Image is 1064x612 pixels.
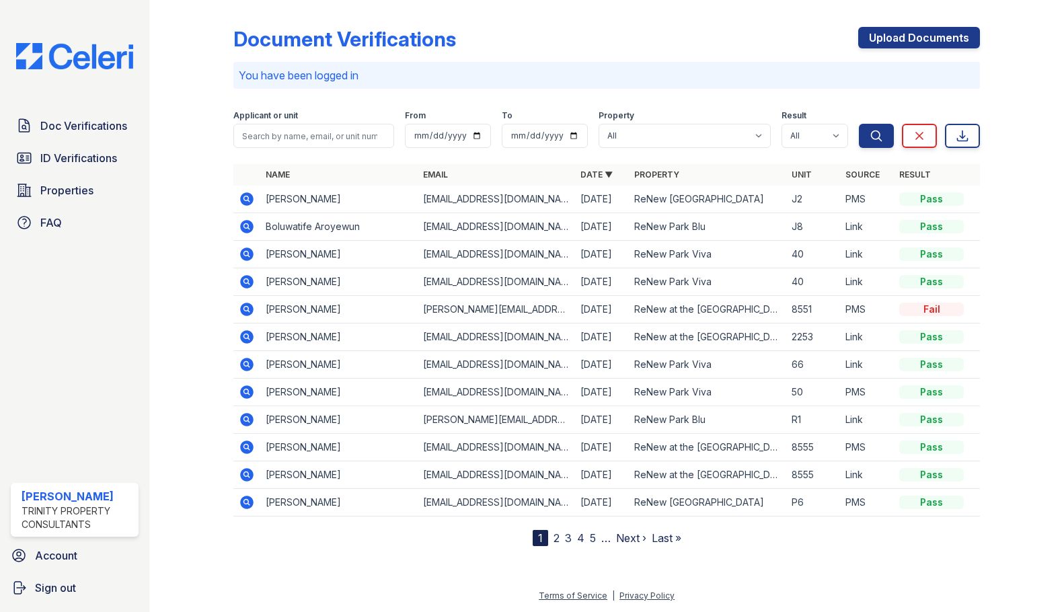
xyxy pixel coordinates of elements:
[575,296,629,323] td: [DATE]
[840,489,894,517] td: PMS
[629,434,786,461] td: ReNew at the [GEOGRAPHIC_DATA]
[629,213,786,241] td: ReNew Park Blu
[629,241,786,268] td: ReNew Park Viva
[418,461,575,489] td: [EMAIL_ADDRESS][DOMAIN_NAME]
[40,215,62,231] span: FAQ
[575,379,629,406] td: [DATE]
[899,441,964,454] div: Pass
[575,241,629,268] td: [DATE]
[418,186,575,213] td: [EMAIL_ADDRESS][DOMAIN_NAME]
[840,434,894,461] td: PMS
[786,461,840,489] td: 8555
[840,323,894,351] td: Link
[899,385,964,399] div: Pass
[418,489,575,517] td: [EMAIL_ADDRESS][DOMAIN_NAME]
[845,169,880,180] a: Source
[260,406,418,434] td: [PERSON_NAME]
[634,169,679,180] a: Property
[629,461,786,489] td: ReNew at the [GEOGRAPHIC_DATA]
[502,110,512,121] label: To
[629,351,786,379] td: ReNew Park Viva
[260,489,418,517] td: [PERSON_NAME]
[233,27,456,51] div: Document Verifications
[629,406,786,434] td: ReNew Park Blu
[260,268,418,296] td: [PERSON_NAME]
[233,124,395,148] input: Search by name, email, or unit number
[35,547,77,564] span: Account
[575,489,629,517] td: [DATE]
[599,110,634,121] label: Property
[423,169,448,180] a: Email
[840,186,894,213] td: PMS
[418,268,575,296] td: [EMAIL_ADDRESS][DOMAIN_NAME]
[899,220,964,233] div: Pass
[899,275,964,289] div: Pass
[575,461,629,489] td: [DATE]
[786,213,840,241] td: J8
[619,590,675,601] a: Privacy Policy
[22,488,133,504] div: [PERSON_NAME]
[840,351,894,379] td: Link
[612,590,615,601] div: |
[840,461,894,489] td: Link
[418,379,575,406] td: [EMAIL_ADDRESS][DOMAIN_NAME]
[11,145,139,171] a: ID Verifications
[899,496,964,509] div: Pass
[266,169,290,180] a: Name
[533,530,548,546] div: 1
[35,580,76,596] span: Sign out
[840,296,894,323] td: PMS
[539,590,607,601] a: Terms of Service
[418,296,575,323] td: [PERSON_NAME][EMAIL_ADDRESS][DOMAIN_NAME]
[577,531,584,545] a: 4
[418,323,575,351] td: [EMAIL_ADDRESS][DOMAIN_NAME]
[575,323,629,351] td: [DATE]
[629,296,786,323] td: ReNew at the [GEOGRAPHIC_DATA]
[418,434,575,461] td: [EMAIL_ADDRESS][DOMAIN_NAME]
[40,118,127,134] span: Doc Verifications
[40,182,93,198] span: Properties
[840,213,894,241] td: Link
[899,330,964,344] div: Pass
[899,468,964,482] div: Pass
[260,186,418,213] td: [PERSON_NAME]
[786,241,840,268] td: 40
[899,169,931,180] a: Result
[580,169,613,180] a: Date ▼
[575,351,629,379] td: [DATE]
[786,296,840,323] td: 8551
[840,379,894,406] td: PMS
[786,406,840,434] td: R1
[899,358,964,371] div: Pass
[418,406,575,434] td: [PERSON_NAME][EMAIL_ADDRESS][DOMAIN_NAME]
[899,247,964,261] div: Pass
[590,531,596,545] a: 5
[11,112,139,139] a: Doc Verifications
[792,169,812,180] a: Unit
[786,434,840,461] td: 8555
[575,186,629,213] td: [DATE]
[418,351,575,379] td: [EMAIL_ADDRESS][DOMAIN_NAME]
[575,406,629,434] td: [DATE]
[554,531,560,545] a: 2
[233,110,298,121] label: Applicant or unit
[601,530,611,546] span: …
[786,268,840,296] td: 40
[629,323,786,351] td: ReNew at the [GEOGRAPHIC_DATA]
[629,379,786,406] td: ReNew Park Viva
[840,241,894,268] td: Link
[782,110,806,121] label: Result
[840,268,894,296] td: Link
[575,213,629,241] td: [DATE]
[840,406,894,434] td: Link
[260,434,418,461] td: [PERSON_NAME]
[786,379,840,406] td: 50
[11,177,139,204] a: Properties
[418,213,575,241] td: [EMAIL_ADDRESS][DOMAIN_NAME]
[5,574,144,601] a: Sign out
[629,489,786,517] td: ReNew [GEOGRAPHIC_DATA]
[5,43,144,69] img: CE_Logo_Blue-a8612792a0a2168367f1c8372b55b34899dd931a85d93a1a3d3e32e68fde9ad4.png
[629,268,786,296] td: ReNew Park Viva
[11,209,139,236] a: FAQ
[260,323,418,351] td: [PERSON_NAME]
